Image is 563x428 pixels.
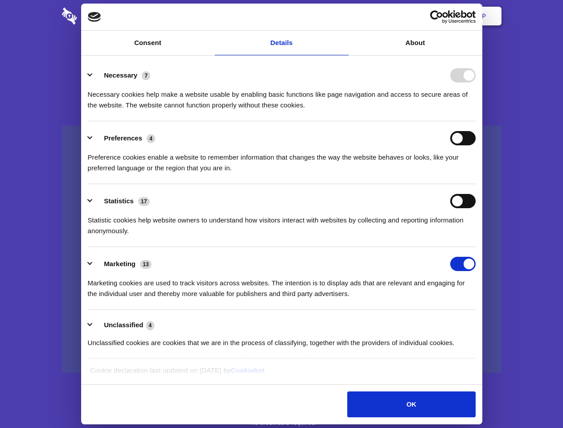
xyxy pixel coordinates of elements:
span: 7 [142,71,150,80]
label: Necessary [104,71,137,79]
button: Marketing (13) [88,257,157,271]
button: Statistics (17) [88,194,156,208]
div: Cookie declaration last updated on [DATE] by [83,365,480,383]
span: 4 [146,321,155,330]
button: Unclassified (4) [88,320,160,331]
div: Marketing cookies are used to track visitors across websites. The intention is to display ads tha... [88,271,476,299]
div: Necessary cookies help make a website usable by enabling basic functions like page navigation and... [88,82,476,111]
a: Login [404,2,443,30]
span: 4 [147,134,155,143]
button: Necessary (7) [88,68,156,82]
label: Preferences [104,134,142,142]
button: OK [347,391,475,417]
img: logo [88,12,101,22]
a: Usercentrics Cookiebot - opens in a new window [398,10,476,24]
div: Statistic cookies help website owners to understand how visitors interact with websites by collec... [88,208,476,236]
a: Details [215,31,349,55]
img: logo-wordmark-white-trans-d4663122ce5f474addd5e946df7df03e33cb6a1c49d2221995e7729f52c070b2.svg [62,8,138,25]
button: Preferences (4) [88,131,161,145]
span: 13 [140,260,152,269]
span: 17 [138,197,150,206]
a: About [349,31,482,55]
h1: Eliminate Slack Data Loss. [62,40,501,72]
a: Consent [81,31,215,55]
label: Statistics [104,197,134,205]
label: Marketing [104,260,136,267]
div: Unclassified cookies are cookies that we are in the process of classifying, together with the pro... [88,331,476,348]
a: Contact [362,2,403,30]
a: Pricing [262,2,300,30]
div: Preference cookies enable a website to remember information that changes the way the website beha... [88,145,476,173]
a: Wistia video thumbnail [62,126,501,373]
h4: Auto-redaction of sensitive data, encrypted data sharing and self-destructing private chats. Shar... [62,81,501,111]
a: Cookiebot [231,366,265,374]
